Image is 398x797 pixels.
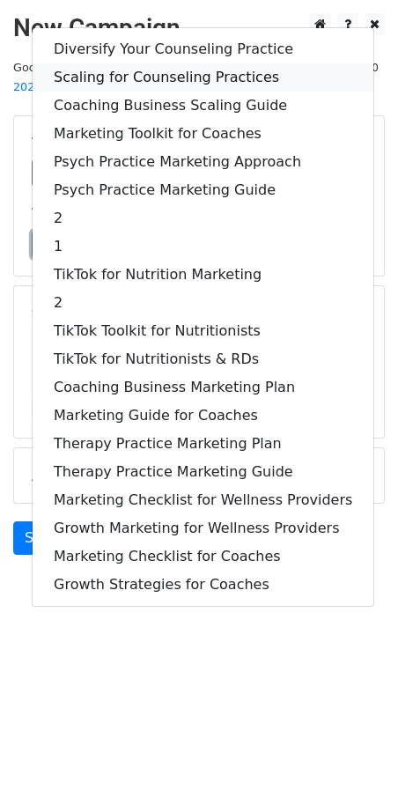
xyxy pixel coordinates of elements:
a: TikTok for Nutritionists & RDs [33,345,373,373]
a: Marketing Checklist for Coaches [33,542,373,571]
h2: New Campaign [13,13,385,43]
a: Scaling for Counseling Practices [33,63,373,92]
a: Psych Practice Marketing Approach [33,148,373,176]
a: Psych Practice Marketing Guide [33,176,373,204]
a: 2 [33,289,373,317]
a: Marketing Checklist for Wellness Providers [33,486,373,514]
a: Growth Strategies for Coaches [33,571,373,599]
a: 1 [33,232,373,261]
a: Coaching Business Marketing Plan [33,373,373,402]
iframe: Chat Widget [310,712,398,797]
a: TikTok for Nutrition Marketing [33,261,373,289]
a: Send [13,521,71,555]
a: TikTok Toolkit for Nutritionists [33,317,373,345]
a: 2 [33,204,373,232]
a: Therapy Practice Marketing Guide [33,458,373,486]
small: Google Sheet: [13,61,250,94]
a: Coaching Business Scaling Guide [33,92,373,120]
a: Marketing Toolkit for Coaches [33,120,373,148]
a: Marketing Guide for Coaches [33,402,373,430]
a: Diversify Your Counseling Practice [33,35,373,63]
a: Growth Marketing for Wellness Providers [33,514,373,542]
a: Therapy Practice Marketing Plan [33,430,373,458]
